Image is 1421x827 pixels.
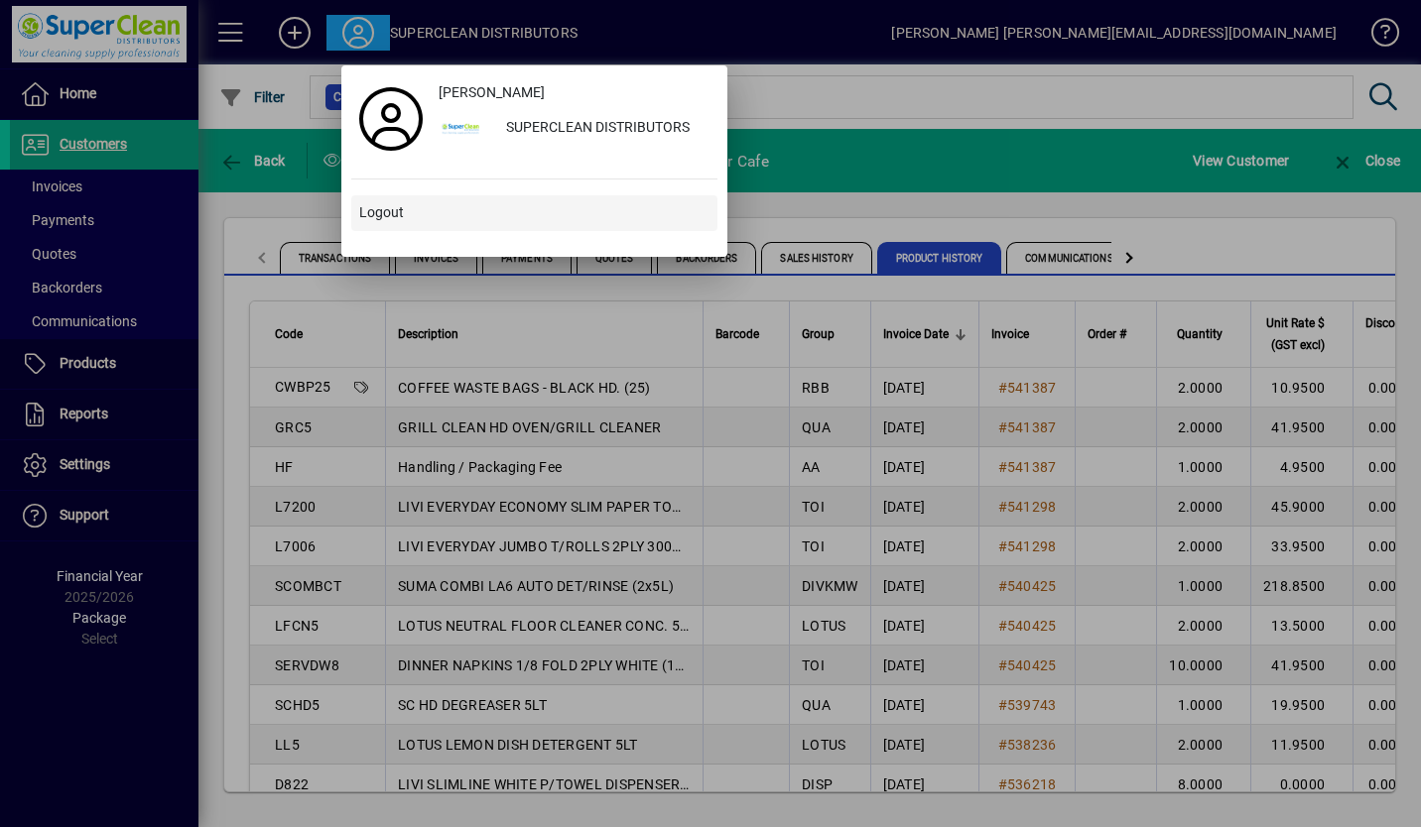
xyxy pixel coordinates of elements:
a: [PERSON_NAME] [431,75,717,111]
button: SUPERCLEAN DISTRIBUTORS [431,111,717,147]
button: Logout [351,195,717,231]
a: Profile [351,101,431,137]
span: Logout [359,202,404,223]
span: [PERSON_NAME] [439,82,545,103]
div: SUPERCLEAN DISTRIBUTORS [490,111,717,147]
